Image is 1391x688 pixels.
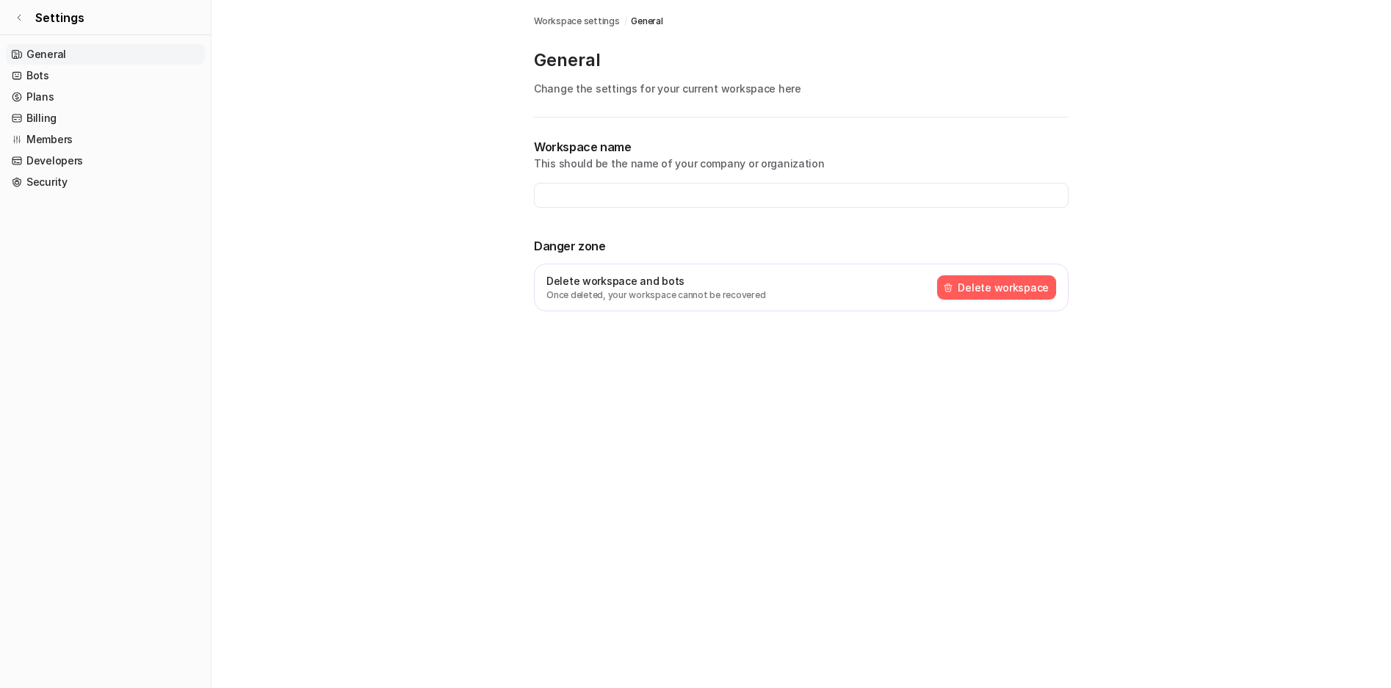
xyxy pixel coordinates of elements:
[624,15,627,28] span: /
[6,151,205,171] a: Developers
[6,65,205,86] a: Bots
[534,15,620,28] a: Workspace settings
[6,44,205,65] a: General
[534,237,1069,255] p: Danger zone
[631,15,662,28] a: General
[6,87,205,107] a: Plans
[534,81,1069,96] p: Change the settings for your current workspace here
[937,275,1056,300] button: Delete workspace
[534,156,1069,171] p: This should be the name of your company or organization
[6,108,205,128] a: Billing
[35,9,84,26] span: Settings
[534,48,1069,72] p: General
[6,172,205,192] a: Security
[546,289,765,302] p: Once deleted, your workspace cannot be recovered
[546,273,765,289] p: Delete workspace and bots
[6,129,205,150] a: Members
[534,138,1069,156] p: Workspace name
